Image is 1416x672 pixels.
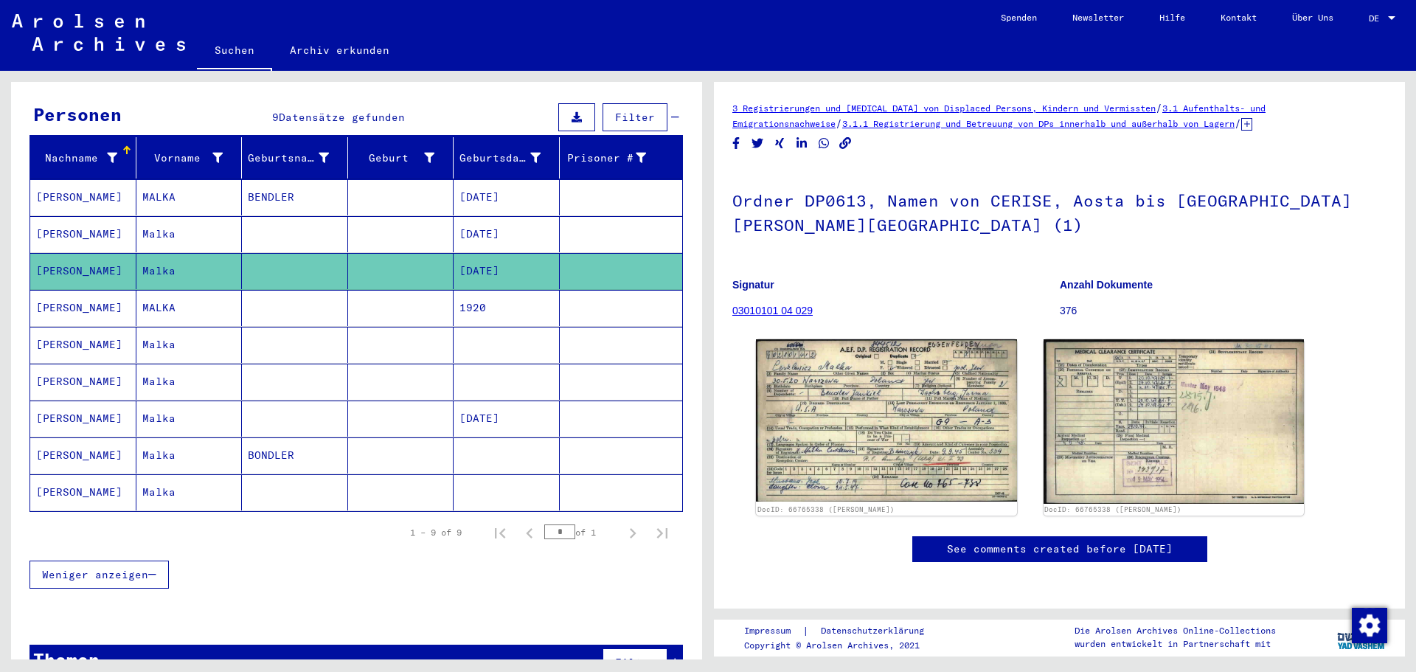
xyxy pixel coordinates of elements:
[136,401,243,437] mat-cell: Malka
[242,179,348,215] mat-cell: BENDLER
[142,146,242,170] div: Vorname
[1156,101,1162,114] span: /
[732,305,813,316] a: 03010101 04 029
[794,134,810,153] button: Share on LinkedIn
[750,134,766,153] button: Share on Twitter
[1334,619,1389,656] img: yv_logo.png
[485,518,515,547] button: First page
[566,146,665,170] div: Prisoner #
[136,474,243,510] mat-cell: Malka
[603,103,667,131] button: Filter
[142,150,223,166] div: Vorname
[348,137,454,179] mat-header-cell: Geburt‏
[30,437,136,474] mat-cell: [PERSON_NAME]
[136,364,243,400] mat-cell: Malka
[757,505,895,513] a: DocID: 66765338 ([PERSON_NAME])
[354,150,435,166] div: Geburt‏
[30,474,136,510] mat-cell: [PERSON_NAME]
[615,656,655,669] span: Filter
[729,134,744,153] button: Share on Facebook
[544,525,618,539] div: of 1
[732,103,1156,114] a: 3 Registrierungen und [MEDICAL_DATA] von Displaced Persons, Kindern und Vermissten
[454,216,560,252] mat-cell: [DATE]
[1075,637,1276,651] p: wurden entwickelt in Partnerschaft mit
[1235,117,1241,130] span: /
[454,179,560,215] mat-cell: [DATE]
[809,623,942,639] a: Datenschutzerklärung
[454,290,560,326] mat-cell: 1920
[30,327,136,363] mat-cell: [PERSON_NAME]
[459,146,559,170] div: Geburtsdatum
[732,279,774,291] b: Signatur
[842,118,1235,129] a: 3.1.1 Registrierung und Betreuung von DPs innerhalb und außerhalb von Lagern
[648,518,677,547] button: Last page
[272,111,279,124] span: 9
[242,437,348,474] mat-cell: BONDLER
[836,117,842,130] span: /
[560,137,683,179] mat-header-cell: Prisoner #
[454,137,560,179] mat-header-cell: Geburtsdatum
[947,541,1173,557] a: See comments created before [DATE]
[1060,279,1153,291] b: Anzahl Dokumente
[42,568,148,581] span: Weniger anzeigen
[36,150,117,166] div: Nachname
[30,179,136,215] mat-cell: [PERSON_NAME]
[1351,607,1386,642] div: Zustimmung ändern
[30,137,136,179] mat-header-cell: Nachname
[1369,13,1385,24] span: DE
[248,146,347,170] div: Geburtsname
[410,526,462,539] div: 1 – 9 of 9
[136,327,243,363] mat-cell: Malka
[30,253,136,289] mat-cell: [PERSON_NAME]
[756,339,1017,502] img: 001.jpg
[1075,624,1276,637] p: Die Arolsen Archives Online-Collections
[732,167,1386,256] h1: Ordner DP0613, Namen von CERISE, Aosta bis [GEOGRAPHIC_DATA][PERSON_NAME][GEOGRAPHIC_DATA] (1)
[515,518,544,547] button: Previous page
[242,137,348,179] mat-header-cell: Geburtsname
[459,150,541,166] div: Geburtsdatum
[30,290,136,326] mat-cell: [PERSON_NAME]
[30,364,136,400] mat-cell: [PERSON_NAME]
[1044,339,1305,503] img: 002.jpg
[136,137,243,179] mat-header-cell: Vorname
[744,639,942,652] p: Copyright © Arolsen Archives, 2021
[618,518,648,547] button: Next page
[136,290,243,326] mat-cell: MALKA
[136,437,243,474] mat-cell: Malka
[744,623,802,639] a: Impressum
[197,32,272,71] a: Suchen
[838,134,853,153] button: Copy link
[744,623,942,639] div: |
[1044,505,1181,513] a: DocID: 66765338 ([PERSON_NAME])
[136,253,243,289] mat-cell: Malka
[272,32,407,68] a: Archiv erkunden
[29,561,169,589] button: Weniger anzeigen
[566,150,647,166] div: Prisoner #
[36,146,136,170] div: Nachname
[30,216,136,252] mat-cell: [PERSON_NAME]
[1060,303,1386,319] p: 376
[136,179,243,215] mat-cell: MALKA
[12,14,185,51] img: Arolsen_neg.svg
[354,146,454,170] div: Geburt‏
[136,216,243,252] mat-cell: Malka
[816,134,832,153] button: Share on WhatsApp
[1352,608,1387,643] img: Zustimmung ändern
[33,101,122,128] div: Personen
[772,134,788,153] button: Share on Xing
[454,401,560,437] mat-cell: [DATE]
[615,111,655,124] span: Filter
[248,150,329,166] div: Geburtsname
[454,253,560,289] mat-cell: [DATE]
[30,401,136,437] mat-cell: [PERSON_NAME]
[279,111,405,124] span: Datensätze gefunden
